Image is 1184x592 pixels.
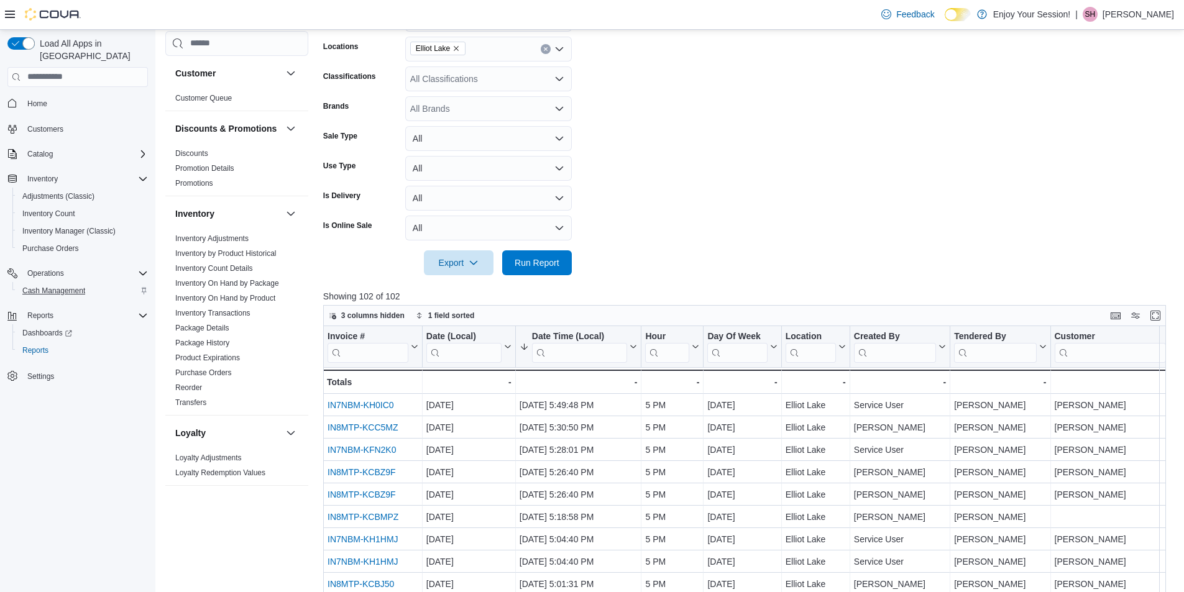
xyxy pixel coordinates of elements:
[328,579,394,589] a: IN8MTP-KCBJ50
[323,42,359,52] label: Locations
[786,398,846,412] div: Elliot Lake
[452,45,460,52] button: Remove Elliot Lake from selection in this group
[854,554,946,569] div: Service User
[954,576,1046,591] div: [PERSON_NAME]
[175,308,250,318] span: Inventory Transactions
[323,101,349,111] label: Brands
[1103,7,1174,22] p: [PERSON_NAME]
[175,383,202,393] span: Reorder
[22,226,116,236] span: Inventory Manager (Classic)
[2,367,153,385] button: Settings
[2,170,153,188] button: Inventory
[175,368,232,377] a: Purchase Orders
[2,265,153,282] button: Operations
[416,42,450,55] span: Elliot Lake
[645,554,699,569] div: 5 PM
[707,330,767,362] div: Day Of Week
[431,250,486,275] span: Export
[426,330,512,362] button: Date (Local)
[328,422,398,432] a: IN8MTP-KCC5MZ
[22,345,48,355] span: Reports
[426,398,512,412] div: [DATE]
[854,487,946,502] div: [PERSON_NAME]
[175,468,265,478] span: Loyalty Redemption Values
[1054,330,1166,342] div: Customer
[405,126,572,151] button: All
[17,326,77,340] a: Dashboards
[27,99,47,109] span: Home
[954,375,1046,389] div: -
[328,400,394,410] a: IN7NBM-KH0IC0
[175,383,202,392] a: Reorder
[165,91,308,111] div: Customer
[1054,442,1176,457] div: [PERSON_NAME]
[1054,330,1166,362] div: Customer
[17,206,80,221] a: Inventory Count
[786,465,846,480] div: Elliot Lake
[175,293,275,303] span: Inventory On Hand by Product
[520,398,638,412] div: [DATE] 5:49:48 PM
[27,311,53,321] span: Reports
[283,496,298,511] button: OCM
[954,420,1046,435] div: [PERSON_NAME]
[175,234,249,243] a: Inventory Adjustments
[645,465,699,480] div: 5 PM
[175,67,216,80] h3: Customer
[786,375,846,389] div: -
[854,576,946,591] div: [PERSON_NAME]
[2,145,153,163] button: Catalog
[175,453,242,462] a: Loyalty Adjustments
[854,398,946,412] div: Service User
[22,147,58,162] button: Catalog
[786,532,846,547] div: Elliot Lake
[854,465,946,480] div: [PERSON_NAME]
[175,497,196,509] h3: OCM
[175,207,214,220] h3: Inventory
[854,375,946,389] div: -
[520,375,638,389] div: -
[520,465,638,480] div: [DATE] 5:26:40 PM
[520,509,638,524] div: [DATE] 5:18:58 PM
[22,122,68,137] a: Customers
[175,278,279,288] span: Inventory On Hand by Package
[327,375,418,389] div: Totals
[1075,7,1078,22] p: |
[328,445,396,455] a: IN7NBM-KFN2K0
[532,330,628,342] div: Date Time (Local)
[175,497,281,509] button: OCM
[707,487,777,502] div: [DATE]
[954,442,1046,457] div: [PERSON_NAME]
[22,328,72,338] span: Dashboards
[707,375,777,389] div: -
[12,222,153,240] button: Inventory Manager (Classic)
[786,442,846,457] div: Elliot Lake
[27,174,58,184] span: Inventory
[165,450,308,485] div: Loyalty
[954,554,1046,569] div: [PERSON_NAME]
[426,465,512,480] div: [DATE]
[520,576,638,591] div: [DATE] 5:01:31 PM
[426,532,512,547] div: [DATE]
[283,426,298,440] button: Loyalty
[175,339,229,347] a: Package History
[35,37,148,62] span: Load All Apps in [GEOGRAPHIC_DATA]
[22,96,52,111] a: Home
[854,330,936,362] div: Created By
[175,309,250,317] a: Inventory Transactions
[165,146,308,196] div: Discounts & Promotions
[786,330,836,362] div: Location
[17,206,148,221] span: Inventory Count
[1148,308,1163,323] button: Enter fullscreen
[27,124,63,134] span: Customers
[175,163,234,173] span: Promotion Details
[22,121,148,137] span: Customers
[645,398,699,412] div: 5 PM
[12,205,153,222] button: Inventory Count
[328,330,418,362] button: Invoice #
[515,257,559,269] span: Run Report
[520,330,638,362] button: Date Time (Local)
[854,509,946,524] div: [PERSON_NAME]
[854,330,936,342] div: Created By
[22,244,79,253] span: Purchase Orders
[22,209,75,219] span: Inventory Count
